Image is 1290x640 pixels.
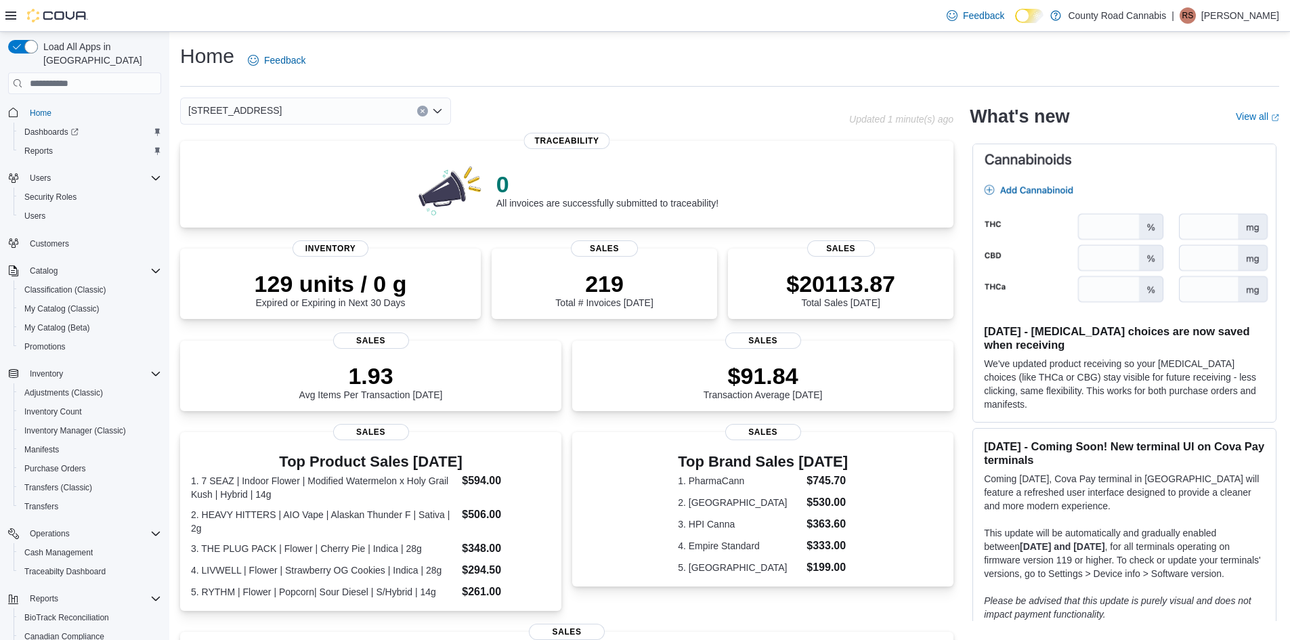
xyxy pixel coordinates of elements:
span: Cash Management [19,545,161,561]
button: BioTrack Reconciliation [14,608,167,627]
a: My Catalog (Beta) [19,320,95,336]
button: Manifests [14,440,167,459]
span: Promotions [24,341,66,352]
span: Sales [571,240,639,257]
dd: $348.00 [462,540,551,557]
div: All invoices are successfully submitted to traceability! [496,171,718,209]
dt: 1. 7 SEAZ | Indoor Flower | Modified Watermelon x Holy Grail Kush | Hybrid | 14g [191,474,456,501]
span: Dashboards [24,127,79,137]
span: Traceabilty Dashboard [24,566,106,577]
button: Promotions [14,337,167,356]
span: Home [24,104,161,121]
span: Purchase Orders [24,463,86,474]
span: BioTrack Reconciliation [19,610,161,626]
span: Promotions [19,339,161,355]
p: $91.84 [704,362,823,389]
button: Users [14,207,167,226]
p: 129 units / 0 g [255,270,407,297]
span: Traceability [524,133,610,149]
span: Cash Management [24,547,93,558]
span: Users [19,208,161,224]
div: RK Sohal [1180,7,1196,24]
span: Manifests [24,444,59,455]
dt: 5. [GEOGRAPHIC_DATA] [678,561,801,574]
span: Catalog [24,263,161,279]
button: Transfers (Classic) [14,478,167,497]
span: Customers [24,235,161,252]
a: Cash Management [19,545,98,561]
a: Inventory Manager (Classic) [19,423,131,439]
span: Security Roles [24,192,77,202]
input: Dark Mode [1015,9,1044,23]
dd: $261.00 [462,584,551,600]
p: | [1171,7,1174,24]
span: Adjustments (Classic) [24,387,103,398]
dt: 2. [GEOGRAPHIC_DATA] [678,496,801,509]
button: Users [3,169,167,188]
dd: $530.00 [807,494,848,511]
h3: Top Product Sales [DATE] [191,454,551,470]
span: Transfers [19,498,161,515]
dt: 4. LIVWELL | Flower | Strawberry OG Cookies | Indica | 28g [191,563,456,577]
button: Reports [24,591,64,607]
button: Security Roles [14,188,167,207]
span: Security Roles [19,189,161,205]
button: Customers [3,234,167,253]
p: 219 [555,270,653,297]
dt: 4. Empire Standard [678,539,801,553]
h3: [DATE] - [MEDICAL_DATA] choices are now saved when receiving [984,324,1265,351]
span: Purchase Orders [19,461,161,477]
span: Sales [807,240,875,257]
span: Sales [333,333,409,349]
button: Users [24,170,56,186]
span: Reports [19,143,161,159]
button: Adjustments (Classic) [14,383,167,402]
button: Operations [24,526,75,542]
a: Dashboards [14,123,167,142]
button: Catalog [24,263,63,279]
button: Open list of options [432,106,443,116]
span: Customers [30,238,69,249]
a: Adjustments (Classic) [19,385,108,401]
a: Dashboards [19,124,84,140]
dd: $506.00 [462,507,551,523]
button: Inventory [3,364,167,383]
a: My Catalog (Classic) [19,301,105,317]
dd: $333.00 [807,538,848,554]
dd: $745.70 [807,473,848,489]
h3: Top Brand Sales [DATE] [678,454,848,470]
button: Transfers [14,497,167,516]
span: Users [24,170,161,186]
span: Inventory [293,240,368,257]
p: $20113.87 [786,270,895,297]
dt: 3. HPI Canna [678,517,801,531]
img: Cova [27,9,88,22]
a: Manifests [19,442,64,458]
a: Classification (Classic) [19,282,112,298]
span: RS [1182,7,1194,24]
div: Total Sales [DATE] [786,270,895,308]
dt: 1. PharmaCann [678,474,801,488]
a: Reports [19,143,58,159]
span: Transfers [24,501,58,512]
span: Classification (Classic) [24,284,106,295]
a: Promotions [19,339,71,355]
span: Catalog [30,265,58,276]
button: Reports [14,142,167,161]
dt: 3. THE PLUG PACK | Flower | Cherry Pie | Indica | 28g [191,542,456,555]
span: [STREET_ADDRESS] [188,102,282,119]
span: My Catalog (Beta) [24,322,90,333]
span: Manifests [19,442,161,458]
span: Home [30,108,51,119]
button: Cash Management [14,543,167,562]
a: Users [19,208,51,224]
span: Inventory Count [19,404,161,420]
a: View allExternal link [1236,111,1279,122]
p: [PERSON_NAME] [1201,7,1279,24]
button: Inventory Count [14,402,167,421]
span: Reports [24,591,161,607]
a: Home [24,105,57,121]
span: Feedback [963,9,1004,22]
button: Clear input [417,106,428,116]
div: Expired or Expiring in Next 30 Days [255,270,407,308]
